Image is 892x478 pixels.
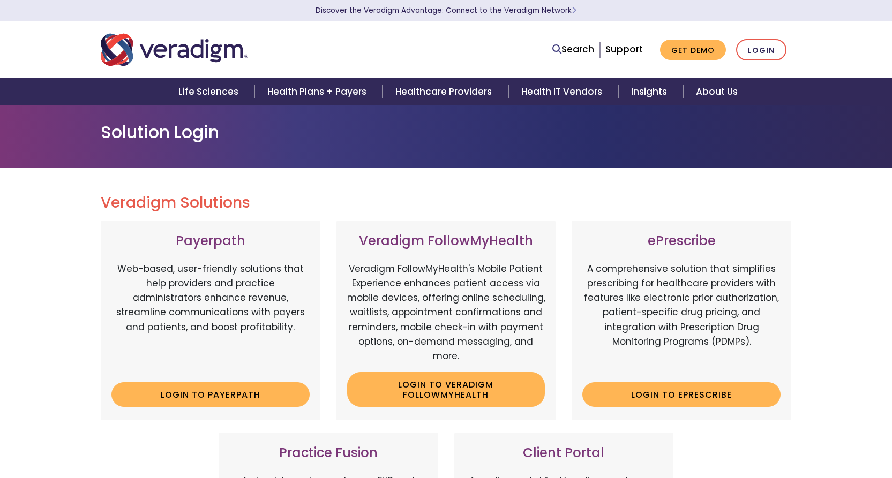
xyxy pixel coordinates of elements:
p: Veradigm FollowMyHealth's Mobile Patient Experience enhances patient access via mobile devices, o... [347,262,545,363]
p: A comprehensive solution that simplifies prescribing for healthcare providers with features like ... [582,262,781,374]
h1: Solution Login [101,122,792,142]
a: Support [605,43,643,56]
img: Veradigm logo [101,32,248,67]
a: Login to ePrescribe [582,382,781,407]
a: Login to Veradigm FollowMyHealth [347,372,545,407]
h3: Veradigm FollowMyHealth [347,233,545,249]
span: Learn More [572,5,576,16]
h3: ePrescribe [582,233,781,249]
h3: Payerpath [111,233,310,249]
a: Health Plans + Payers [254,78,383,105]
a: About Us [683,78,751,105]
a: Login [736,39,786,61]
h3: Client Portal [465,445,663,461]
a: Insights [618,78,683,105]
a: Search [552,42,594,57]
a: Discover the Veradigm Advantage: Connect to the Veradigm NetworkLearn More [316,5,576,16]
a: Health IT Vendors [508,78,618,105]
h3: Practice Fusion [229,445,428,461]
a: Get Demo [660,40,726,60]
p: Web-based, user-friendly solutions that help providers and practice administrators enhance revenu... [111,262,310,374]
a: Login to Payerpath [111,382,310,407]
a: Healthcare Providers [383,78,508,105]
a: Life Sciences [166,78,254,105]
h2: Veradigm Solutions [101,194,792,212]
